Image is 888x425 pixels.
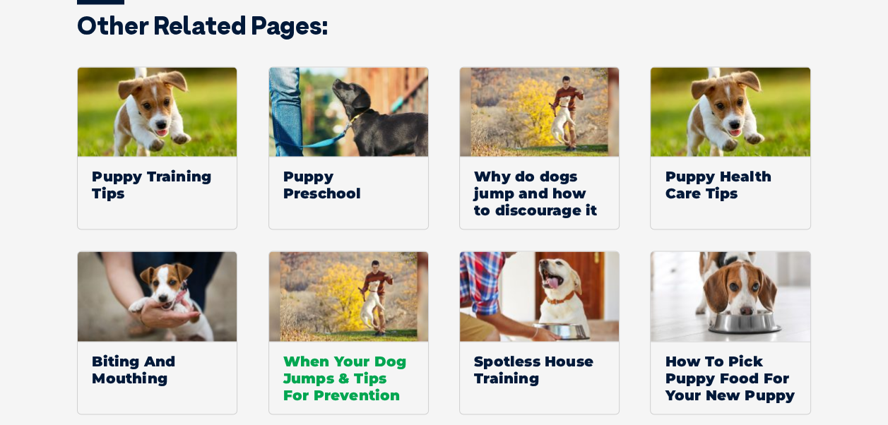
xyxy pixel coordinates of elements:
[269,156,428,212] span: Puppy Preschool
[650,66,810,230] a: Puppy Health Care Tips
[268,251,429,414] a: When Your Dog Jumps & Tips For Prevention
[77,251,237,414] a: Biting And Mouthing
[78,156,237,212] span: Puppy Training Tips
[651,251,810,341] img: Puppy eating dog food
[651,341,810,414] span: How To Pick Puppy Food For Your New Puppy
[78,341,237,397] span: Biting And Mouthing
[269,341,428,414] span: When Your Dog Jumps & Tips For Prevention
[77,13,812,38] h3: Other related pages:
[650,251,810,414] a: How To Pick Puppy Food For Your New Puppy
[460,341,619,397] span: Spotless House Training
[459,251,620,414] a: Spotless House Training
[268,66,429,230] a: Puppy Preschool
[77,66,237,230] a: Puppy Training Tips
[459,66,620,230] a: Why do dogs jump and how to discourage it
[460,156,619,229] span: Why do dogs jump and how to discourage it
[651,156,810,212] span: Puppy Health Care Tips
[269,67,428,157] img: Enrol in Puppy Preschool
